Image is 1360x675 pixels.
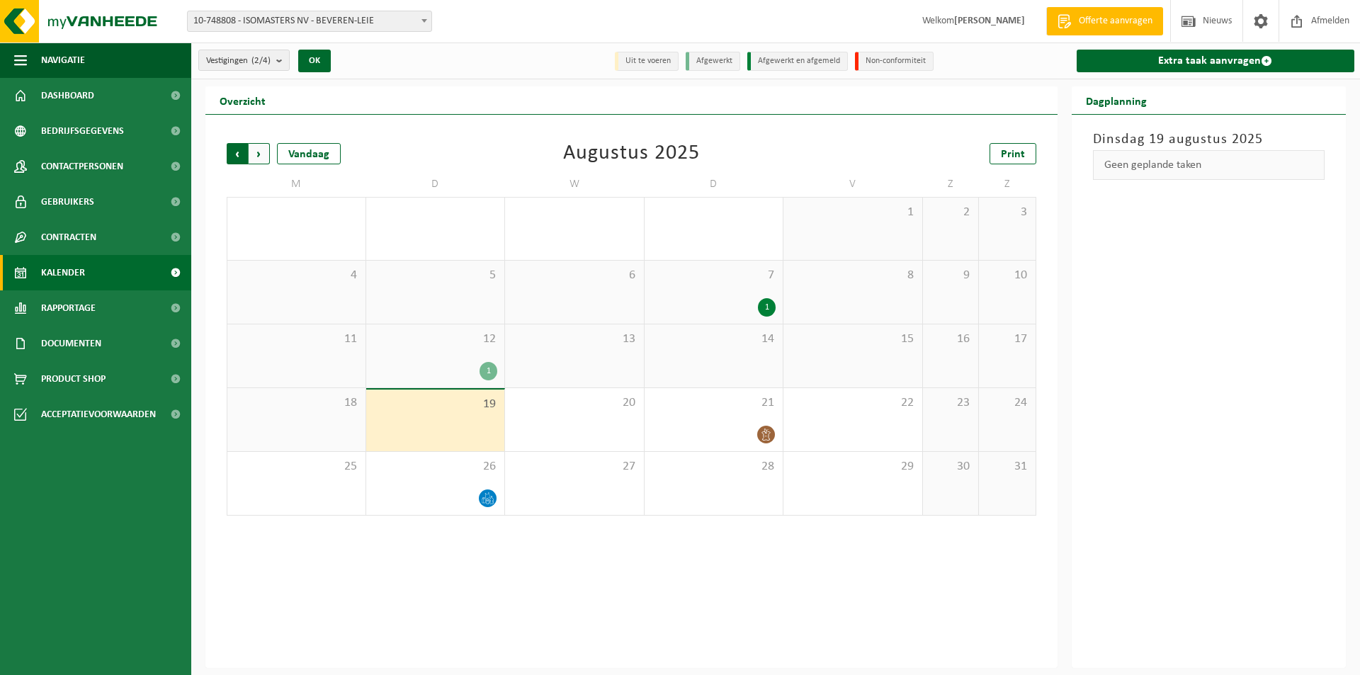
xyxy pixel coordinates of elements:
span: 21 [652,395,776,411]
h3: Dinsdag 19 augustus 2025 [1093,129,1325,150]
span: 8 [790,268,915,283]
span: 27 [512,459,637,475]
span: 20 [512,395,637,411]
h2: Dagplanning [1072,86,1161,114]
td: D [366,171,506,197]
div: Augustus 2025 [563,143,700,164]
count: (2/4) [251,56,271,65]
span: Product Shop [41,361,106,397]
span: 13 [512,331,637,347]
span: 25 [234,459,358,475]
span: Dashboard [41,78,94,113]
h2: Overzicht [205,86,280,114]
span: Bedrijfsgegevens [41,113,124,149]
span: Vestigingen [206,50,271,72]
span: 23 [930,395,972,411]
span: 10-748808 - ISOMASTERS NV - BEVEREN-LEIE [187,11,432,32]
td: V [783,171,923,197]
span: 10-748808 - ISOMASTERS NV - BEVEREN-LEIE [188,11,431,31]
div: Vandaag [277,143,341,164]
span: 12 [373,331,498,347]
span: 14 [652,331,776,347]
span: 28 [652,459,776,475]
span: 29 [790,459,915,475]
li: Non-conformiteit [855,52,934,71]
span: Contactpersonen [41,149,123,184]
div: 1 [480,362,497,380]
span: 26 [373,459,498,475]
span: 16 [930,331,972,347]
span: 4 [234,268,358,283]
div: 1 [758,298,776,317]
span: 15 [790,331,915,347]
span: Contracten [41,220,96,255]
span: 19 [373,397,498,412]
span: 9 [930,268,972,283]
a: Print [990,143,1036,164]
span: 1 [790,205,915,220]
span: Documenten [41,326,101,361]
a: Extra taak aanvragen [1077,50,1355,72]
span: 10 [986,268,1028,283]
span: 18 [234,395,358,411]
span: Print [1001,149,1025,160]
li: Afgewerkt en afgemeld [747,52,848,71]
span: Volgende [249,143,270,164]
span: Navigatie [41,42,85,78]
span: 2 [930,205,972,220]
button: Vestigingen(2/4) [198,50,290,71]
span: 17 [986,331,1028,347]
span: Vorige [227,143,248,164]
td: W [505,171,645,197]
span: 11 [234,331,358,347]
td: Z [979,171,1036,197]
span: Offerte aanvragen [1075,14,1156,28]
span: 5 [373,268,498,283]
li: Afgewerkt [686,52,740,71]
li: Uit te voeren [615,52,679,71]
td: D [645,171,784,197]
span: 31 [986,459,1028,475]
td: Z [923,171,980,197]
td: M [227,171,366,197]
span: Gebruikers [41,184,94,220]
span: 30 [930,459,972,475]
span: 24 [986,395,1028,411]
span: 6 [512,268,637,283]
span: 7 [652,268,776,283]
strong: [PERSON_NAME] [954,16,1025,26]
span: 22 [790,395,915,411]
span: 3 [986,205,1028,220]
span: Acceptatievoorwaarden [41,397,156,432]
span: Kalender [41,255,85,290]
div: Geen geplande taken [1093,150,1325,180]
a: Offerte aanvragen [1046,7,1163,35]
button: OK [298,50,331,72]
span: Rapportage [41,290,96,326]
